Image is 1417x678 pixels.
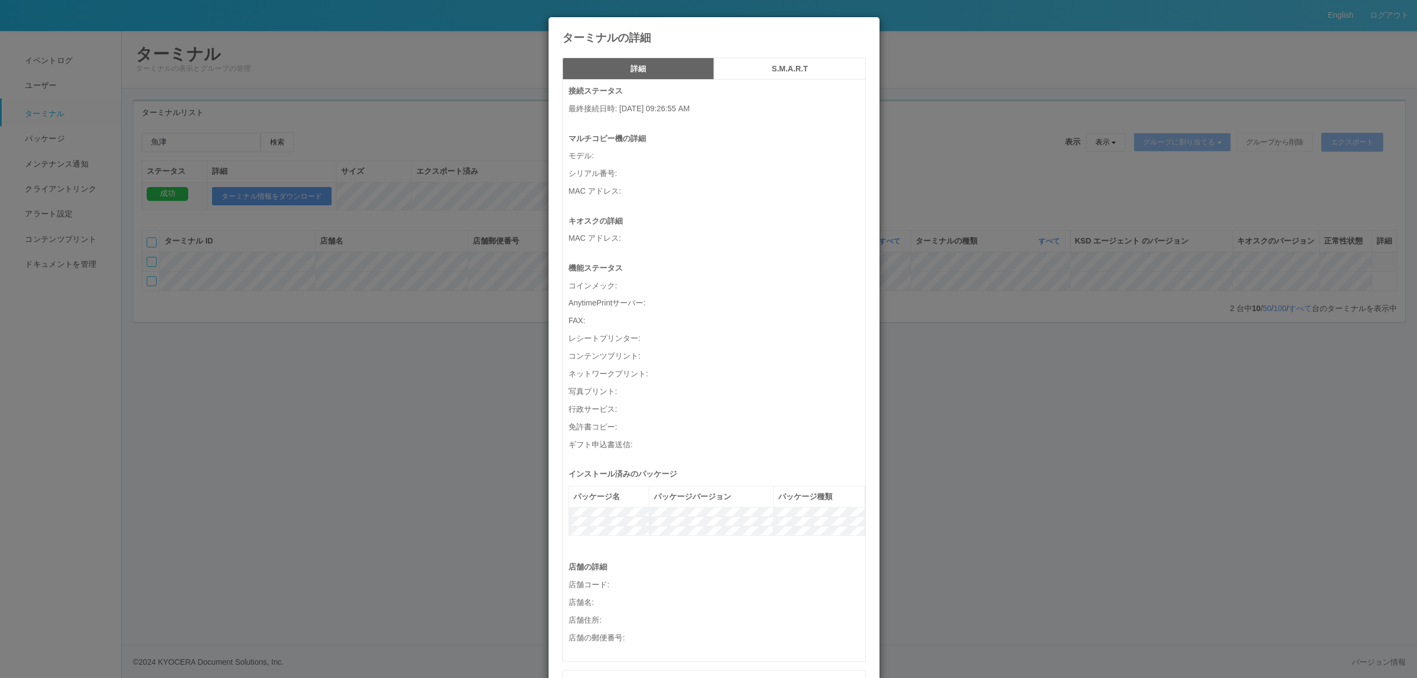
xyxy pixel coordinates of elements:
p: 店舗の郵便番号 : [568,632,865,644]
p: 写真プリント : [568,386,865,397]
p: MAC アドレス : [568,185,865,197]
p: コンテンツプリント : [568,350,865,362]
div: パッケージバージョン [654,491,769,503]
p: 行政サービス : [568,403,865,415]
p: AnytimePrintサーバー : [568,297,865,309]
p: シリアル番号 : [568,168,865,179]
p: マルチコピー機の詳細 [568,133,865,144]
p: モデル : [568,150,865,162]
button: S.M.A.R.T [714,58,866,80]
p: 接続ステータス [568,85,865,97]
p: 免許書コピー : [568,421,865,433]
p: 店舗の詳細 [568,561,865,573]
p: 店舗住所 : [568,614,865,626]
p: ギフト申込書送信 : [568,439,865,451]
p: レシートプリンター : [568,333,865,344]
div: パッケージ名 [573,491,644,503]
button: 詳細 [562,58,714,80]
div: パッケージ種類 [778,491,860,503]
p: 店舗コード : [568,579,865,591]
h5: S.M.A.R.T [718,65,862,73]
p: ネットワークプリント : [568,368,865,380]
p: キオスクの詳細 [568,215,865,227]
p: 最終接続日時 : [DATE] 09:26:55 AM [568,103,865,115]
p: コインメック : [568,280,865,292]
h4: ターミナルの詳細 [562,32,866,44]
p: 機能ステータス [568,262,865,274]
p: FAX : [568,315,865,327]
p: MAC アドレス : [568,232,865,244]
h5: 詳細 [566,65,710,73]
p: 店舗名 : [568,597,865,608]
p: インストール済みのパッケージ [568,468,865,480]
